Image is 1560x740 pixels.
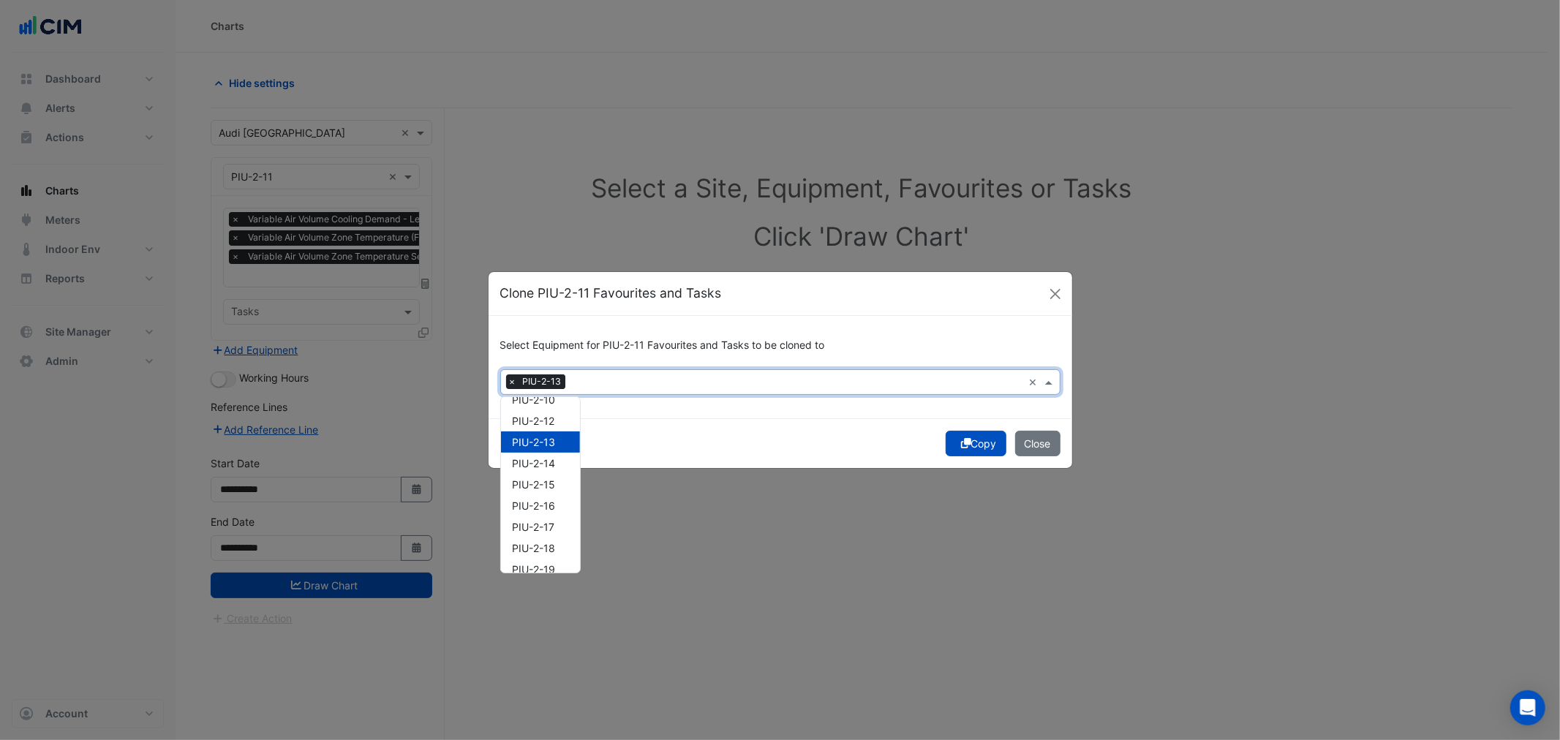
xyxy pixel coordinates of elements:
[513,542,556,554] span: PIU-2-18
[513,436,556,448] span: PIU-2-13
[513,521,555,533] span: PIU-2-17
[1015,431,1060,456] button: Close
[1029,374,1041,390] span: Clear
[513,478,556,491] span: PIU-2-15
[519,374,565,389] span: PIU-2-13
[500,339,1060,352] h6: Select Equipment for PIU-2-11 Favourites and Tasks to be cloned to
[946,431,1006,456] button: Copy
[506,374,519,389] span: ×
[513,457,556,469] span: PIU-2-14
[513,415,555,427] span: PIU-2-12
[513,393,556,406] span: PIU-2-10
[513,499,556,512] span: PIU-2-16
[500,396,581,573] ng-dropdown-panel: Options list
[1510,690,1545,725] div: Open Intercom Messenger
[513,563,556,575] span: PIU-2-19
[500,284,722,303] h5: Clone PIU-2-11 Favourites and Tasks
[1044,283,1066,305] button: Close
